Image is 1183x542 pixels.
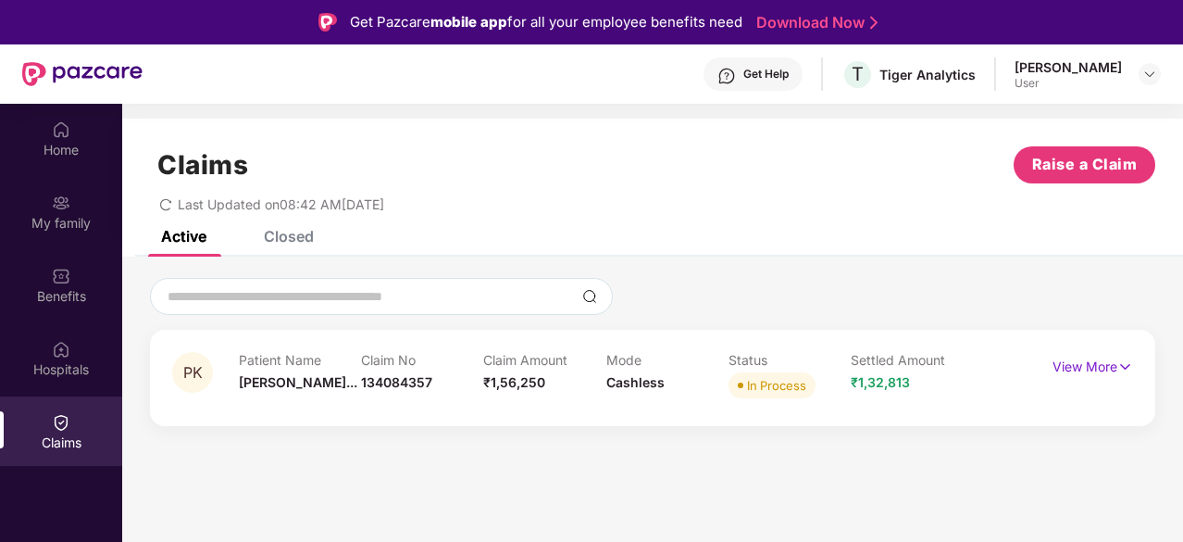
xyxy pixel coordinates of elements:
div: Get Help [743,67,789,82]
p: View More [1052,352,1133,377]
div: Get Pazcare for all your employee benefits need [350,11,742,33]
img: Logo [318,13,337,32]
div: [PERSON_NAME] [1015,58,1122,76]
button: Raise a Claim [1014,146,1155,183]
p: Patient Name [239,352,361,368]
img: svg+xml;base64,PHN2ZyB4bWxucz0iaHR0cDovL3d3dy53My5vcmcvMjAwMC9zdmciIHdpZHRoPSIxNyIgaGVpZ2h0PSIxNy... [1117,357,1133,377]
p: Claim Amount [483,352,605,368]
p: Status [728,352,851,368]
img: svg+xml;base64,PHN2ZyBpZD0iSG9zcGl0YWxzIiB4bWxucz0iaHR0cDovL3d3dy53My5vcmcvMjAwMC9zdmciIHdpZHRoPS... [52,340,70,359]
div: Closed [264,227,314,246]
span: ₹1,56,250 [483,374,545,390]
span: T [852,63,864,85]
div: Active [161,227,206,246]
div: User [1015,76,1122,91]
a: Download Now [756,13,872,32]
img: Stroke [870,13,878,32]
span: PK [183,365,203,381]
strong: mobile app [430,13,507,31]
p: Settled Amount [851,352,973,368]
div: Tiger Analytics [879,66,976,83]
p: Claim No [361,352,483,368]
img: svg+xml;base64,PHN2ZyBpZD0iSG9tZSIgeG1sbnM9Imh0dHA6Ly93d3cudzMub3JnLzIwMDAvc3ZnIiB3aWR0aD0iMjAiIG... [52,120,70,139]
img: svg+xml;base64,PHN2ZyBpZD0iQ2xhaW0iIHhtbG5zPSJodHRwOi8vd3d3LnczLm9yZy8yMDAwL3N2ZyIgd2lkdGg9IjIwIi... [52,413,70,432]
span: Cashless [606,374,665,390]
span: ₹1,32,813 [851,374,910,390]
h1: Claims [157,149,248,181]
img: svg+xml;base64,PHN2ZyBpZD0iRHJvcGRvd24tMzJ4MzIiIHhtbG5zPSJodHRwOi8vd3d3LnczLm9yZy8yMDAwL3N2ZyIgd2... [1142,67,1157,82]
img: svg+xml;base64,PHN2ZyBpZD0iQmVuZWZpdHMiIHhtbG5zPSJodHRwOi8vd3d3LnczLm9yZy8yMDAwL3N2ZyIgd2lkdGg9Ij... [52,267,70,285]
img: svg+xml;base64,PHN2ZyB3aWR0aD0iMjAiIGhlaWdodD0iMjAiIHZpZXdCb3g9IjAgMCAyMCAyMCIgZmlsbD0ibm9uZSIgeG... [52,194,70,212]
p: Mode [606,352,728,368]
span: [PERSON_NAME]... [239,374,357,390]
span: 134084357 [361,374,432,390]
img: svg+xml;base64,PHN2ZyBpZD0iU2VhcmNoLTMyeDMyIiB4bWxucz0iaHR0cDovL3d3dy53My5vcmcvMjAwMC9zdmciIHdpZH... [582,289,597,304]
img: New Pazcare Logo [22,62,143,86]
span: Last Updated on 08:42 AM[DATE] [178,196,384,212]
span: Raise a Claim [1032,153,1138,176]
div: In Process [747,376,806,395]
img: svg+xml;base64,PHN2ZyBpZD0iSGVscC0zMngzMiIgeG1sbnM9Imh0dHA6Ly93d3cudzMub3JnLzIwMDAvc3ZnIiB3aWR0aD... [717,67,736,85]
span: redo [159,196,172,212]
